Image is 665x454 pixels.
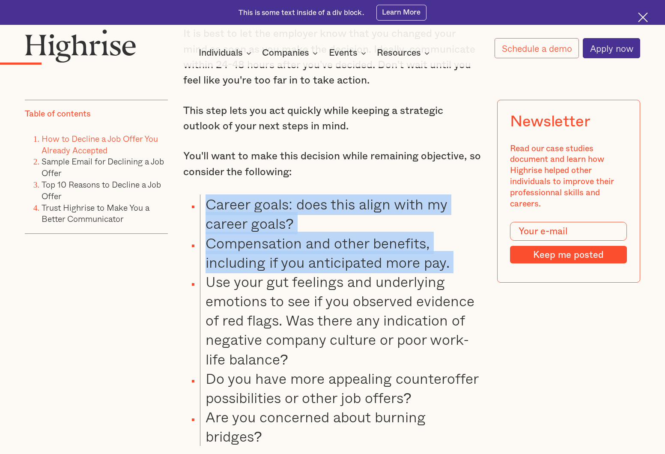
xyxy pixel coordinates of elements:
[510,222,627,263] form: Modal Form
[199,48,254,58] div: Individuals
[42,132,158,156] a: How to Decline a Job Offer You Already Accepted
[377,48,432,58] div: Resources
[638,12,648,22] img: Cross icon
[200,194,482,233] li: Career goals: does this align with my career goals?
[25,108,91,119] div: Table of contents
[42,178,161,202] a: Top 10 Reasons to Decline a Job Offer
[262,48,320,58] div: Companies
[25,29,136,63] img: Highrise logo
[495,38,579,58] a: Schedule a demo
[510,246,627,263] input: Keep me posted
[262,48,309,58] div: Companies
[42,200,149,225] a: Trust Highrise to Make You a Better Communicator
[200,233,482,272] li: Compensation and other benefits, including if you anticipated more pay.
[239,8,364,18] div: This is some text inside of a div block.
[510,222,627,241] input: Your e-mail
[583,38,640,59] a: Apply now
[510,143,627,209] div: Read our case studies document and learn how Highrise helped other individuals to improve their p...
[199,48,243,58] div: Individuals
[183,149,482,180] p: You'll want to make this decision while remaining objective, so consider the following:
[376,5,426,21] a: Learn More
[377,48,421,58] div: Resources
[42,155,164,179] a: Sample Email for Declining a Job Offer
[200,407,482,446] li: Are you concerned about burning bridges?
[329,48,358,58] div: Events
[510,113,590,131] div: Newsletter
[200,369,482,407] li: Do you have more appealing counteroffer possibilities or other job offers?
[329,48,369,58] div: Events
[183,103,482,134] p: This step lets you act quickly while keeping a strategic outlook of your next steps in mind.
[200,272,482,369] li: Use your gut feelings and underlying emotions to see if you observed evidence of red flags. Was t...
